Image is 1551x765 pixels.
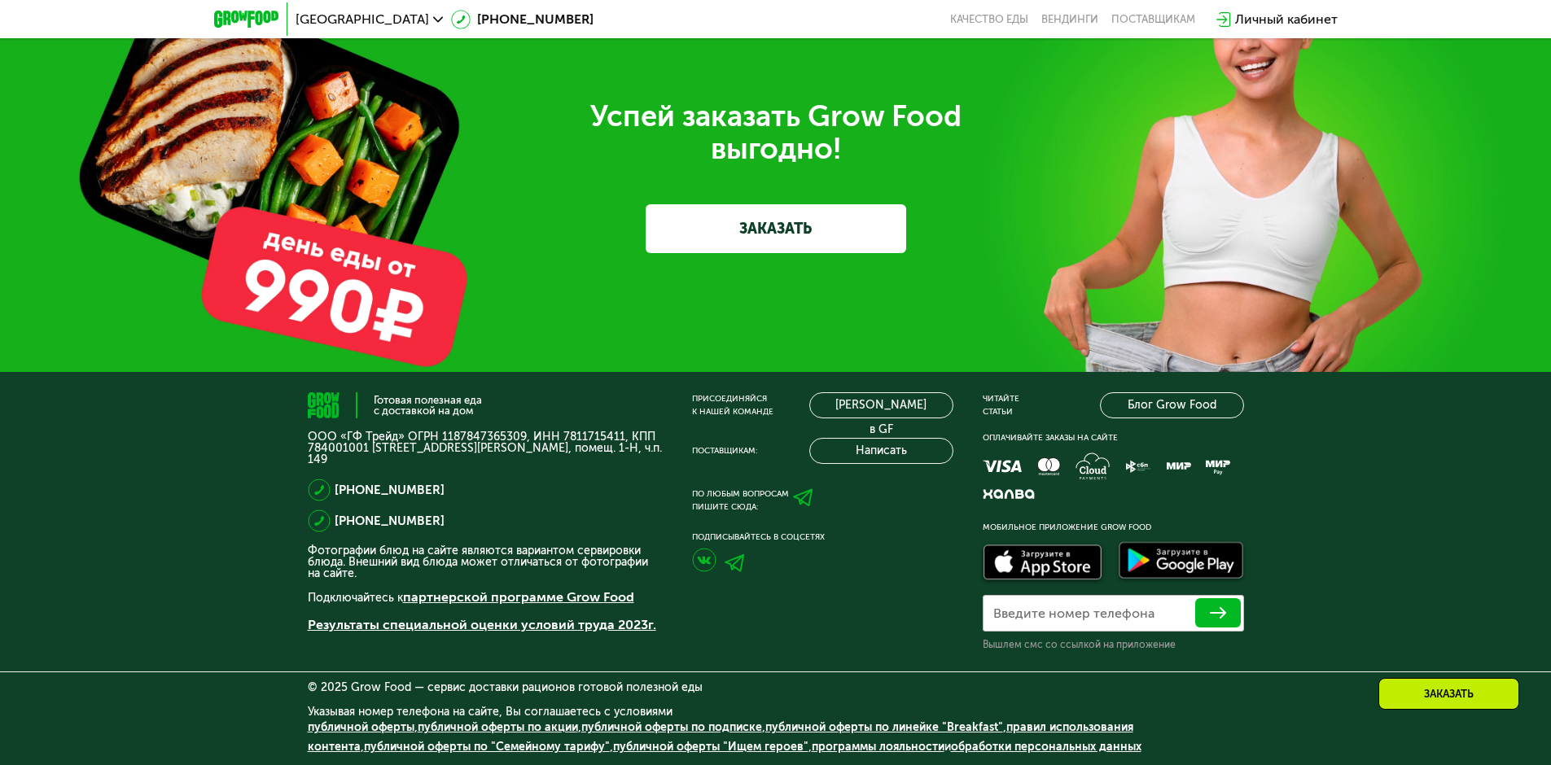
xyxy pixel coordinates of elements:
[1041,13,1098,26] a: Вендинги
[983,392,1019,418] div: Читайте статьи
[308,682,1244,693] div: © 2025 Grow Food — сервис доставки рационов готовой полезной еды
[1100,392,1244,418] a: Блог Grow Food
[950,13,1028,26] a: Качество еды
[451,10,594,29] a: [PHONE_NUMBER]
[993,609,1154,618] label: Введите номер телефона
[308,720,1141,754] span: , , , , , , , и
[765,720,1003,734] a: публичной оферты по линейке "Breakfast"
[812,740,944,754] a: программы лояльности
[983,431,1244,444] div: Оплачивайте заказы на сайте
[809,392,953,418] a: [PERSON_NAME] в GF
[308,706,1244,765] div: Указывая номер телефона на сайте, Вы соглашаетесь с условиями
[809,438,953,464] button: Написать
[951,740,1141,754] a: обработки персональных данных
[308,431,663,466] p: ООО «ГФ Трейд» ОГРН 1187847365309, ИНН 7811715411, КПП 784001001 [STREET_ADDRESS][PERSON_NAME], п...
[646,204,906,253] a: ЗАКАЗАТЬ
[308,588,663,607] p: Подключайтесь к
[983,638,1244,651] div: Вышлем смс со ссылкой на приложение
[374,395,482,416] div: Готовая полезная еда с доставкой на дом
[1115,539,1248,586] img: Доступно в Google Play
[613,740,808,754] a: публичной оферты "Ищем героев"
[320,100,1232,165] div: Успей заказать Grow Food выгодно!
[296,13,429,26] span: [GEOGRAPHIC_DATA]
[692,392,773,418] div: Присоединяйся к нашей команде
[983,521,1244,534] div: Мобильное приложение Grow Food
[308,545,663,579] p: Фотографии блюд на сайте являются вариантом сервировки блюда. Внешний вид блюда может отличаться ...
[692,531,953,544] div: Подписывайтесь в соцсетях
[1378,678,1519,710] div: Заказать
[692,487,789,514] div: По любым вопросам пишите сюда:
[581,720,762,734] a: публичной оферты по подписке
[364,740,610,754] a: публичной оферты по "Семейному тарифу"
[335,511,445,531] a: [PHONE_NUMBER]
[403,589,634,605] a: партнерской программе Grow Food
[335,480,445,500] a: [PHONE_NUMBER]
[308,617,656,632] a: Результаты специальной оценки условий труда 2023г.
[692,444,757,457] div: Поставщикам:
[418,720,578,734] a: публичной оферты по акции
[308,720,414,734] a: публичной оферты
[1235,10,1338,29] div: Личный кабинет
[1111,13,1195,26] div: поставщикам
